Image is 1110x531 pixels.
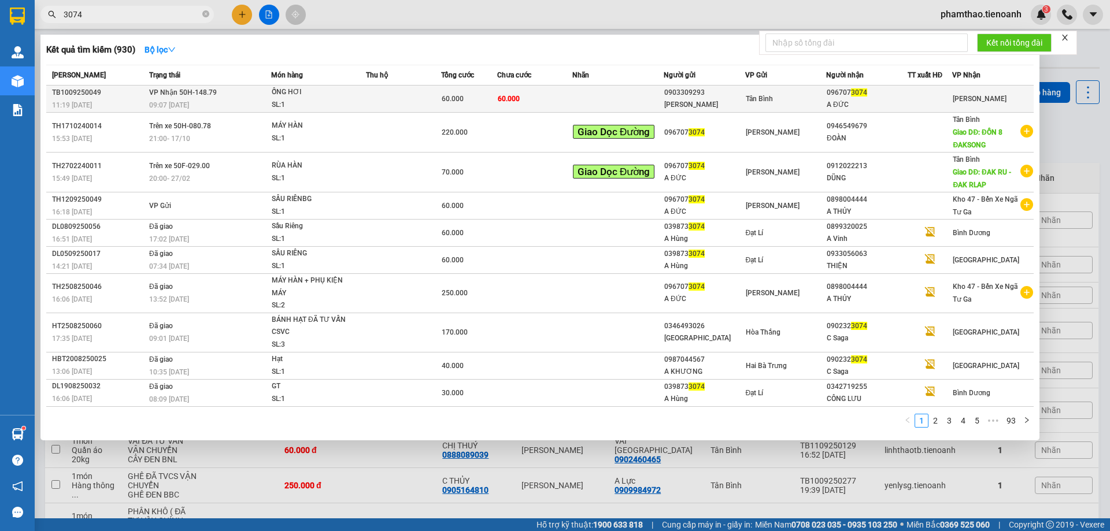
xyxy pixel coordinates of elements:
span: 14:21 [DATE] [52,262,92,270]
span: [GEOGRAPHIC_DATA] [953,362,1019,370]
span: Đã giao [149,250,173,258]
span: Người gửi [664,71,695,79]
div: RÙA HÀN [272,159,358,172]
button: left [901,414,915,428]
img: solution-icon [12,104,24,116]
div: 0903309293 [664,87,745,99]
span: 3074 [689,283,705,291]
span: VP Gửi [149,202,171,210]
span: 3074 [689,128,705,136]
span: Tân Bình [953,116,980,124]
input: Nhập số tổng đài [765,34,968,52]
span: question-circle [12,455,23,466]
span: 16:06 [DATE] [52,295,92,303]
img: warehouse-icon [12,75,24,87]
span: Bình Dương [953,229,990,237]
span: Nhãn [572,71,589,79]
div: ĐOÀN [827,132,907,144]
li: 93 [1002,414,1020,428]
button: Kết nối tổng đài [977,34,1052,52]
div: SL: 1 [272,233,358,246]
span: 3074 [689,250,705,258]
div: 039873 [664,221,745,233]
span: Món hàng [271,71,303,79]
div: 039873 [664,381,745,393]
span: Trên xe 50H-080.78 [149,122,211,130]
div: SL: 1 [272,393,358,406]
span: Hai Bà Trưng [746,362,787,370]
div: TH1209250049 [52,194,146,206]
span: 3074 [689,222,705,231]
input: Tìm tên, số ĐT hoặc mã đơn [64,8,200,21]
span: 13:06 [DATE] [52,367,92,376]
div: Hạt [272,353,358,366]
div: Sầu Riêng [272,220,358,233]
div: TH1710240014 [52,120,146,132]
div: A ĐỨC [827,99,907,111]
sup: 1 [22,426,25,430]
div: 0898004444 [827,281,907,293]
span: Kết nối tổng đài [986,36,1042,49]
div: TH2702240011 [52,160,146,172]
span: left [904,417,911,424]
span: Tân Bình [953,155,980,164]
span: Đã giao [149,283,173,291]
span: Đạt Lí [746,229,764,237]
span: VP Nhận [952,71,980,79]
span: Người nhận [826,71,864,79]
div: C Saga [827,366,907,378]
div: SẦU RIÊNG [272,247,358,260]
span: 10:35 [DATE] [149,368,189,376]
img: logo-vxr [10,8,25,25]
span: 70.000 [442,168,464,176]
div: A Hùng [664,233,745,245]
div: 096707 [664,160,745,172]
span: [PERSON_NAME] [746,202,800,210]
a: 5 [971,414,983,427]
span: Đã giao [149,355,173,363]
div: TH2508250046 [52,281,146,293]
div: 0987044567 [664,354,745,366]
div: HBT2008250025 [52,353,146,365]
span: [GEOGRAPHIC_DATA] [953,328,1019,336]
div: SL: 1 [272,132,358,145]
span: [GEOGRAPHIC_DATA] [953,256,1019,264]
div: A ĐỨC [664,172,745,184]
button: Bộ lọcdown [135,40,185,59]
div: A THỦY [827,293,907,305]
li: Next Page [1020,414,1034,428]
div: DL0509250017 [52,248,146,260]
div: A Vinh [827,233,907,245]
span: message [12,507,23,518]
a: 1 [915,414,928,427]
span: 21:00 - 17/10 [149,135,190,143]
span: Tân Bình [746,95,773,103]
span: 3074 [689,162,705,170]
div: A Hùng [664,393,745,405]
span: 60.000 [442,202,464,210]
li: Next 5 Pages [984,414,1002,428]
div: 096707 [827,87,907,99]
span: plus-circle [1020,286,1033,299]
div: ỐNG HƠI [272,86,358,99]
span: search [48,10,56,18]
div: 0946549679 [827,120,907,132]
span: Đạt Lí [746,256,764,264]
span: 07:34 [DATE] [149,262,189,270]
div: HT2508250060 [52,320,146,332]
span: plus-circle [1020,125,1033,138]
div: SL: 3 [272,339,358,351]
span: 250.000 [442,289,468,297]
span: 09:07 [DATE] [149,101,189,109]
span: Giao Dọc Đường [573,125,654,139]
span: right [1023,417,1030,424]
span: 20:00 - 27/02 [149,174,190,183]
div: DŨNG [827,172,907,184]
button: right [1020,414,1034,428]
h3: Kết quả tìm kiếm ( 930 ) [46,44,135,56]
div: A ĐỨC [664,206,745,218]
span: VP Gửi [745,71,767,79]
span: Chưa cước [497,71,531,79]
div: C Saga [827,332,907,344]
span: 60.000 [442,229,464,237]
